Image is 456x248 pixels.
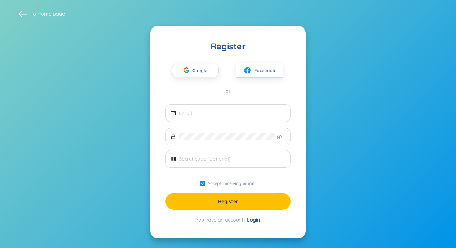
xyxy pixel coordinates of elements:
button: Register [165,193,291,210]
a: Login [247,217,260,223]
input: Email [179,110,285,117]
span: To [30,10,65,17]
button: facebookFacebook [236,63,283,78]
div: or [165,88,291,94]
span: Register [218,198,238,205]
div: You have an account? [165,216,291,223]
span: lock [171,134,176,139]
span: barcode [171,156,176,161]
span: Facebook [254,67,275,74]
span: eye-invisible [277,134,282,139]
input: Secret code (optional) [179,155,285,162]
img: facebook [244,67,251,74]
a: Home page [37,11,65,17]
span: Google [192,64,210,77]
div: Register [165,41,291,52]
span: Accept receiving email [205,181,256,186]
span: mail [171,111,176,116]
button: Google [172,64,219,77]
